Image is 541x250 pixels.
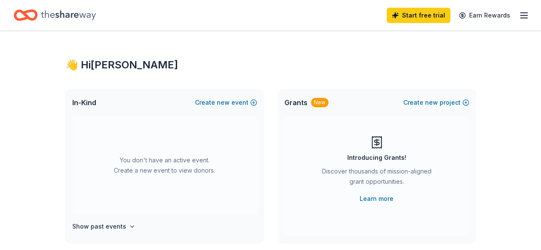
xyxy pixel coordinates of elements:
[72,116,257,215] div: You don't have an active event. Create a new event to view donors.
[387,8,450,23] a: Start free trial
[425,97,438,108] span: new
[14,5,96,25] a: Home
[65,58,476,72] div: 👋 Hi [PERSON_NAME]
[311,98,328,107] div: New
[72,97,96,108] span: In-Kind
[454,8,515,23] a: Earn Rewards
[403,97,469,108] button: Createnewproject
[72,221,126,232] h4: Show past events
[360,194,393,204] a: Learn more
[217,97,230,108] span: new
[347,153,406,163] div: Introducing Grants!
[195,97,257,108] button: Createnewevent
[319,166,435,190] div: Discover thousands of mission-aligned grant opportunities.
[72,221,136,232] button: Show past events
[284,97,307,108] span: Grants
